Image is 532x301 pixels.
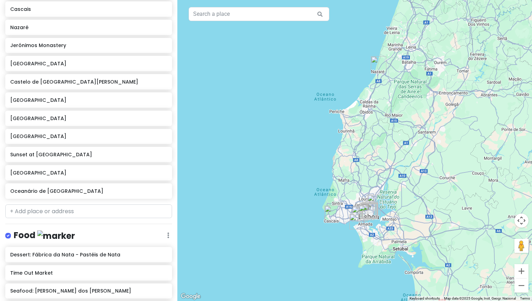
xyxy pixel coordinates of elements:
div: Seafood: Frade dos Mares [360,203,375,219]
button: Drag Pegman onto the map to open Street View [514,239,528,253]
button: Zoom out [514,279,528,293]
div: Lisbon Cathedral [362,203,378,219]
div: Praça do Comércio [362,204,377,219]
h6: [GEOGRAPHIC_DATA] [10,60,167,67]
h6: [GEOGRAPHIC_DATA] [10,115,167,122]
div: Oceanário de Lisboa [367,195,383,210]
a: Open this area in Google Maps (opens a new window) [179,292,202,301]
input: + Add place or address [5,204,172,218]
h6: Time Out Market [10,270,167,276]
h6: Seafood: [PERSON_NAME] dos [PERSON_NAME] [10,288,167,294]
input: Search a place [189,7,329,21]
div: Sunset at Miradouro da Senhora do Monte [362,202,378,217]
div: Alfama Regal Suites [363,203,378,218]
button: Keyboard shortcuts [410,296,440,301]
div: Breakfast: Seventh Brunch [360,203,376,218]
button: Zoom in [514,264,528,278]
h6: Cascais [10,6,167,12]
div: Castelo de São Jorge [362,203,378,218]
h6: Castelo de [GEOGRAPHIC_DATA][PERSON_NAME] [10,79,167,85]
a: Terms (opens in new tab) [520,296,530,300]
button: Map camera controls [514,214,528,228]
div: Brunch: COMOBÅ [360,203,376,219]
div: Costa da Caparica [349,214,365,229]
h6: [GEOGRAPHIC_DATA] [10,133,167,139]
div: Brunch: Augusto Lisboa [363,203,378,218]
div: National Tile Museum [365,201,380,216]
div: Seafood: Último Porto [359,205,374,220]
h6: Jerónimos Monastery [10,42,167,48]
h6: [GEOGRAPHIC_DATA] [10,97,167,103]
h6: [GEOGRAPHIC_DATA] [10,170,167,176]
div: Dessert: Fora Artisan Pastry [363,202,378,218]
h4: Food [14,230,75,241]
div: Belém Tower [352,206,367,222]
h6: Nazaré [10,24,167,31]
div: Dessert: Fábrica da Nata - Pastéis de Nata [361,202,377,218]
div: Nazaré [371,56,386,72]
img: Google [179,292,202,301]
span: Map data ©2025 Google, Inst. Geogr. Nacional [444,296,516,300]
div: Jerónimos Monastery [353,205,368,221]
img: marker [37,230,75,241]
div: Time Out Market [361,204,376,219]
h6: Sunset at [GEOGRAPHIC_DATA] [10,151,167,158]
div: Lunch, dinner: Porter Bistro [361,204,377,219]
div: Cascais [324,205,340,221]
h6: Oceanário de [GEOGRAPHIC_DATA] [10,188,167,194]
h6: Dessert: Fábrica da Nata - Pastéis de Nata [10,251,167,258]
